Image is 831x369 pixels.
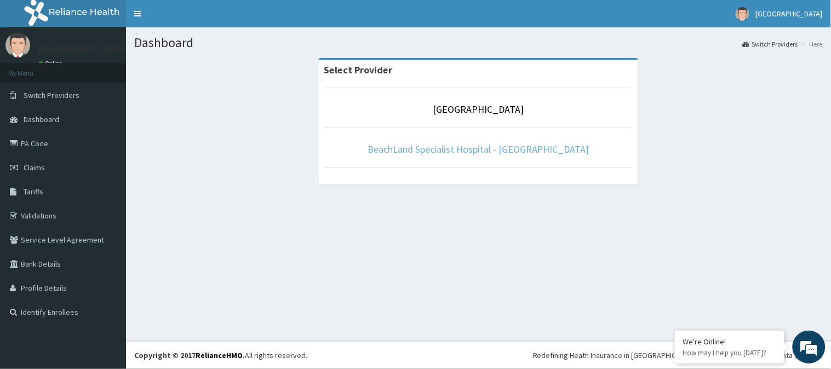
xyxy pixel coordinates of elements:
h1: Dashboard [134,36,823,50]
a: Online [38,60,65,67]
strong: Select Provider [324,64,393,76]
a: [GEOGRAPHIC_DATA] [433,103,524,116]
img: d_794563401_company_1708531726252_794563401 [20,55,44,82]
span: Tariffs [24,187,43,197]
footer: All rights reserved. [126,341,831,369]
a: Switch Providers [743,39,798,49]
span: We're online! [64,113,151,224]
span: Claims [24,163,45,172]
strong: Copyright © 2017 . [134,350,245,360]
img: User Image [5,33,30,57]
p: [GEOGRAPHIC_DATA] [38,44,129,54]
div: Minimize live chat window [180,5,206,32]
span: Switch Providers [24,90,79,100]
span: [GEOGRAPHIC_DATA] [756,9,823,19]
textarea: Type your message and hit 'Enter' [5,250,209,288]
a: BeachLand Specialist Hospital - [GEOGRAPHIC_DATA] [368,143,589,155]
div: We're Online! [683,337,776,347]
img: User Image [736,7,749,21]
a: RelianceHMO [196,350,243,360]
div: Redefining Heath Insurance in [GEOGRAPHIC_DATA] using Telemedicine and Data Science! [533,350,823,361]
div: Chat with us now [57,61,184,76]
span: Dashboard [24,114,59,124]
li: Here [799,39,823,49]
p: How may I help you today? [683,348,776,358]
